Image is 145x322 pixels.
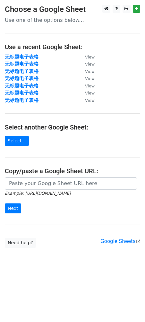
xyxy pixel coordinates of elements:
[79,76,95,81] a: View
[5,68,38,74] a: 无标题电子表格
[5,177,137,190] input: Paste your Google Sheet URL here
[5,83,38,89] a: 无标题电子表格
[5,17,140,23] p: Use one of the options below...
[5,76,38,81] a: 无标题电子表格
[85,91,95,95] small: View
[5,203,21,213] input: Next
[5,136,29,146] a: Select...
[79,97,95,103] a: View
[79,54,95,60] a: View
[79,83,95,89] a: View
[85,69,95,74] small: View
[85,84,95,88] small: View
[85,55,95,59] small: View
[5,238,36,248] a: Need help?
[5,191,71,196] small: Example: [URL][DOMAIN_NAME]
[5,43,140,51] h4: Use a recent Google Sheet:
[79,68,95,74] a: View
[79,61,95,67] a: View
[5,97,38,103] a: 无标题电子表格
[5,90,38,96] a: 无标题电子表格
[5,123,140,131] h4: Select another Google Sheet:
[79,90,95,96] a: View
[5,167,140,175] h4: Copy/paste a Google Sheet URL:
[5,5,140,14] h3: Choose a Google Sheet
[100,238,140,244] a: Google Sheets
[5,61,38,67] a: 无标题电子表格
[85,62,95,67] small: View
[5,54,38,60] a: 无标题电子表格
[85,76,95,81] small: View
[85,98,95,103] small: View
